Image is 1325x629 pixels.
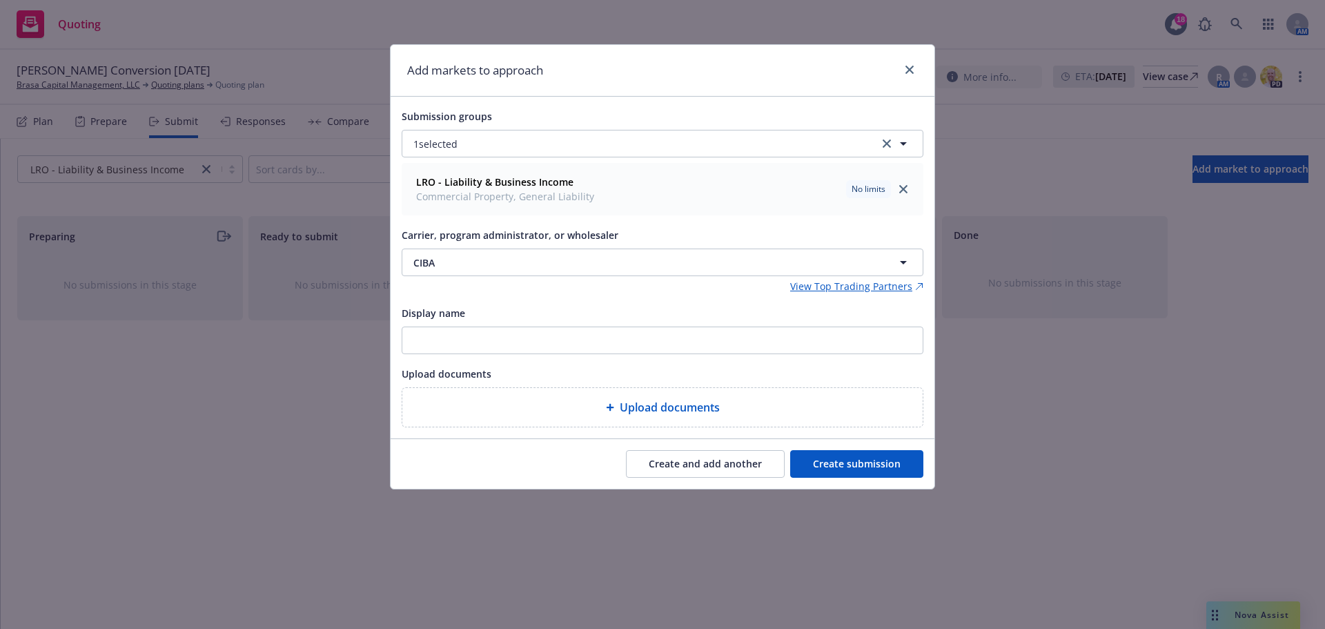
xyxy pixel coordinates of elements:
span: 1 selected [413,137,458,151]
span: Upload documents [402,367,491,380]
span: Carrier, program administrator, or wholesaler [402,229,618,242]
span: Display name [402,307,465,320]
a: close [895,181,912,197]
button: CIBA [402,249,923,276]
span: Submission groups [402,110,492,123]
a: clear selection [879,135,895,152]
button: Create and add another [626,450,785,478]
button: Create submission [790,450,923,478]
button: 1selectedclear selection [402,130,923,157]
strong: LRO - Liability & Business Income [416,175,573,188]
span: CIBA [413,255,847,270]
span: Upload documents [620,399,720,416]
a: close [901,61,918,78]
div: Upload documents [402,387,923,427]
span: No limits [852,183,885,195]
span: Commercial Property, General Liability [416,189,594,204]
h1: Add markets to approach [407,61,543,79]
a: View Top Trading Partners [790,279,923,293]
